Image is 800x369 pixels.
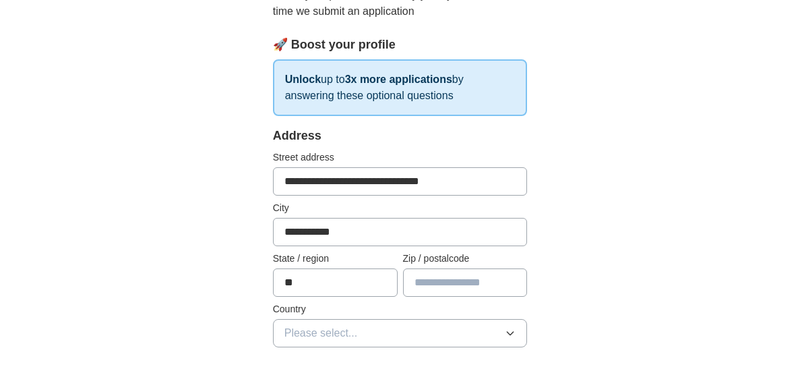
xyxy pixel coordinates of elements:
[273,319,528,347] button: Please select...
[345,74,452,85] strong: 3x more applications
[273,252,398,266] label: State / region
[285,74,321,85] strong: Unlock
[273,36,528,54] div: 🚀 Boost your profile
[284,325,358,341] span: Please select...
[273,201,528,215] label: City
[273,127,528,145] div: Address
[273,59,528,116] p: up to by answering these optional questions
[273,302,528,316] label: Country
[273,150,528,165] label: Street address
[403,252,528,266] label: Zip / postalcode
